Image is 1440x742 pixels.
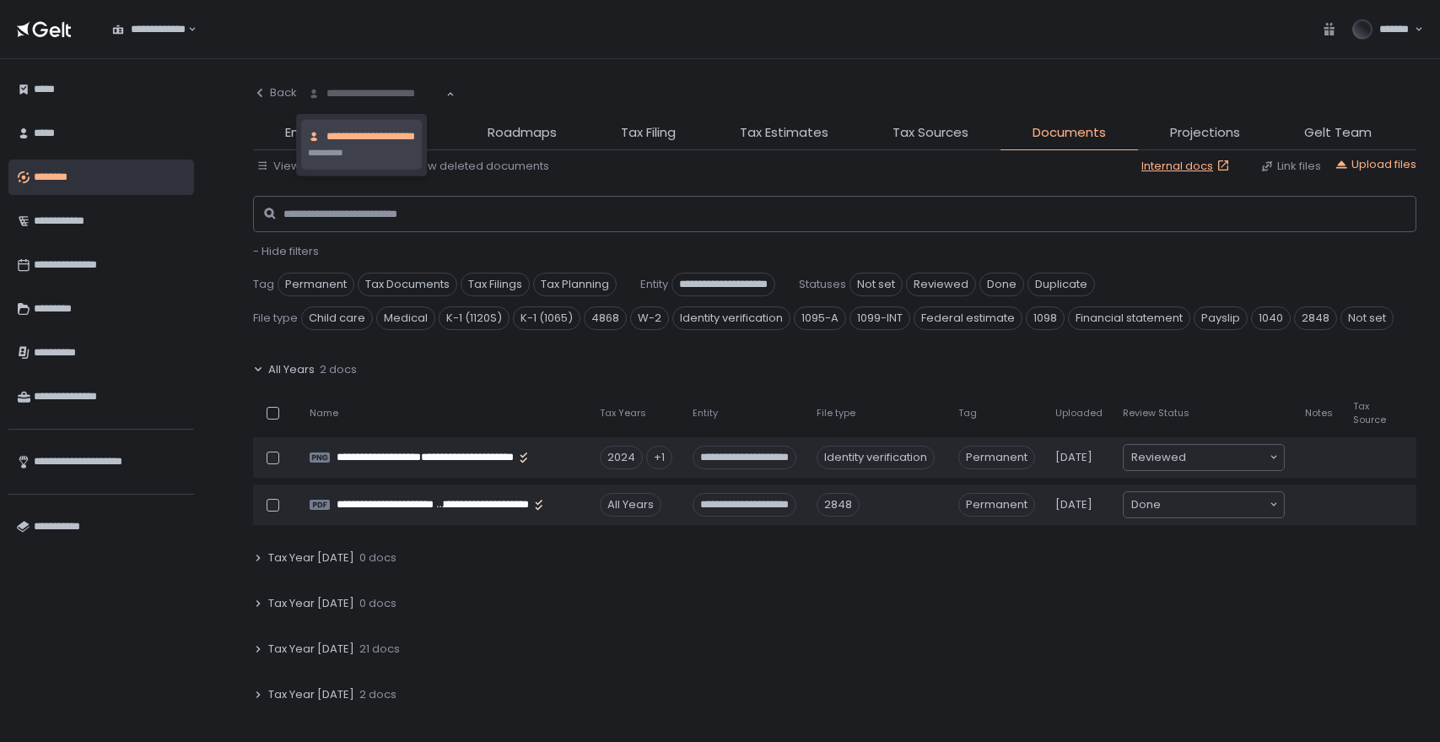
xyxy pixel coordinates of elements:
[1186,449,1268,466] input: Search for option
[101,12,197,47] div: Search for option
[849,306,910,330] span: 1099-INT
[359,687,396,702] span: 2 docs
[488,123,557,143] span: Roadmaps
[958,446,1035,469] span: Permanent
[359,550,396,566] span: 0 docs
[1123,407,1189,420] span: Review Status
[1131,449,1186,466] span: Reviewed
[513,306,580,330] span: K-1 (1065)
[1335,157,1416,172] button: Upload files
[630,306,669,330] span: W-2
[1124,445,1284,470] div: Search for option
[1294,306,1337,330] span: 2848
[740,123,828,143] span: Tax Estimates
[1033,123,1106,143] span: Documents
[640,277,668,292] span: Entity
[1131,496,1161,513] span: Done
[268,687,354,702] span: Tax Year [DATE]
[914,306,1022,330] span: Federal estimate
[1055,407,1103,420] span: Uploaded
[301,306,373,330] span: Child care
[439,306,510,330] span: K-1 (1120S)
[278,273,354,296] span: Permanent
[268,362,315,377] span: All Years
[1353,400,1386,425] span: Tax Source
[1055,497,1092,512] span: [DATE]
[310,407,338,420] span: Name
[1194,306,1248,330] span: Payslip
[320,362,357,377] span: 2 docs
[817,407,855,420] span: File type
[308,85,445,102] input: Search for option
[253,244,319,259] button: - Hide filters
[621,123,676,143] span: Tax Filing
[359,642,400,657] span: 21 docs
[979,273,1024,296] span: Done
[1304,123,1372,143] span: Gelt Team
[1026,306,1065,330] span: 1098
[893,123,968,143] span: Tax Sources
[253,243,319,259] span: - Hide filters
[817,446,935,469] div: Identity verification
[1340,306,1394,330] span: Not set
[533,273,617,296] span: Tax Planning
[461,273,530,296] span: Tax Filings
[253,277,274,292] span: Tag
[693,407,718,420] span: Entity
[268,596,354,611] span: Tax Year [DATE]
[1068,306,1190,330] span: Financial statement
[672,306,790,330] span: Identity verification
[958,493,1035,517] span: Permanent
[1161,496,1268,513] input: Search for option
[600,446,643,469] div: 2024
[799,277,846,292] span: Statuses
[906,273,976,296] span: Reviewed
[817,493,860,517] div: 2848
[794,306,846,330] span: 1095-A
[1141,159,1233,174] a: Internal docs
[1260,159,1321,174] button: Link files
[253,85,297,100] div: Back
[1251,306,1291,330] span: 1040
[600,407,646,420] span: Tax Years
[646,446,672,469] div: +1
[268,642,354,657] span: Tax Year [DATE]
[584,306,627,330] span: 4868
[1124,492,1284,517] div: Search for option
[253,76,297,110] button: Back
[958,407,977,420] span: Tag
[1305,407,1333,420] span: Notes
[268,550,354,566] span: Tax Year [DATE]
[600,493,661,517] div: All Years
[1027,273,1095,296] span: Duplicate
[1170,123,1240,143] span: Projections
[359,596,396,611] span: 0 docs
[256,159,374,174] button: View by: Tax years
[384,123,423,143] span: To-Do
[297,76,455,111] div: Search for option
[1055,450,1092,465] span: [DATE]
[253,311,298,326] span: File type
[849,273,903,296] span: Not set
[358,273,457,296] span: Tax Documents
[376,306,435,330] span: Medical
[285,123,320,143] span: Entity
